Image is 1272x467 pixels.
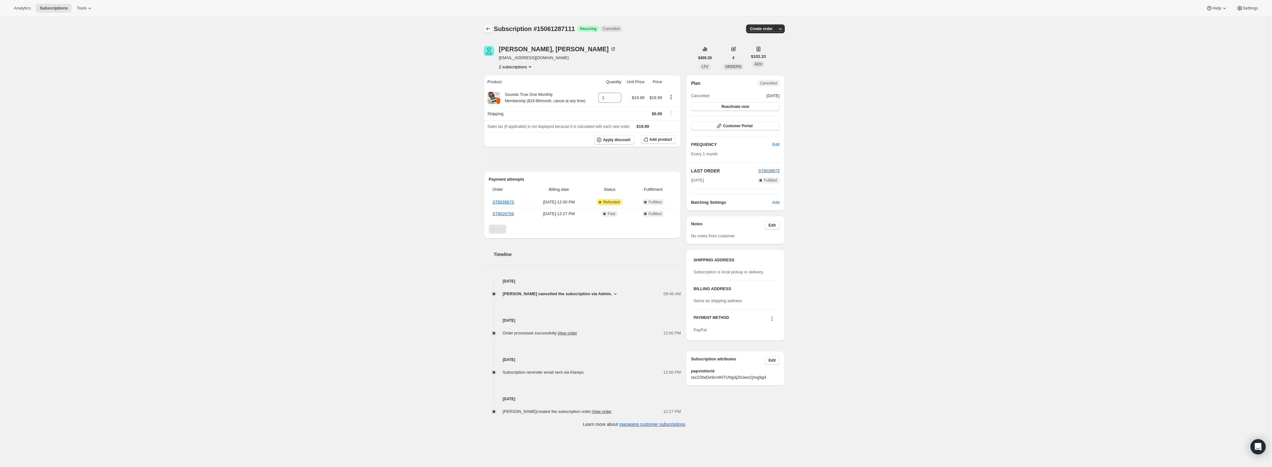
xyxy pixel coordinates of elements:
[632,95,645,100] span: $19.99
[691,177,704,184] span: [DATE]
[728,53,738,62] button: 4
[494,25,575,32] span: Subscription #15061287111
[488,91,500,104] img: product img
[533,186,585,193] span: Billing date
[772,141,779,148] span: Edit
[533,211,585,217] span: [DATE] · 12:27 PM
[725,65,741,69] span: ORDERS
[558,331,577,335] a: View order
[503,409,612,414] span: [PERSON_NAME] created the subscription order.
[769,223,776,228] span: Edit
[691,199,772,206] h6: Batching Settings
[663,408,681,415] span: 12:27 PM
[663,330,681,336] span: 12:00 PM
[691,121,779,130] button: Customer Portal
[484,75,595,89] th: Product
[646,75,664,89] th: Price
[1202,4,1231,13] button: Help
[623,75,646,89] th: Unit Price
[1212,6,1221,11] span: Help
[608,211,615,216] span: Paid
[691,168,758,174] h2: LAST ORDER
[691,152,718,156] span: Every 1 month
[723,123,752,128] span: Customer Portal
[594,135,634,145] button: Apply discount
[691,221,765,230] h3: Notes
[641,135,676,144] button: Add product
[1243,6,1258,11] span: Settings
[666,109,676,116] button: Shipping actions
[768,197,783,208] button: Add
[772,199,779,206] span: Add
[489,225,676,233] nav: Pagination
[694,257,777,263] h3: SHIPPING ADDRESS
[751,53,766,60] span: $102.33
[754,62,762,66] span: AOV
[769,358,776,363] span: Edit
[36,4,72,13] button: Subscriptions
[503,291,612,297] span: [PERSON_NAME] cancelled the subscription via Admin.
[484,24,493,33] button: Subscriptions
[663,369,681,376] span: 12:00 PM
[493,211,514,216] a: ST8026759
[503,331,577,335] span: Order processed successfully.
[619,422,685,427] a: managing customer subscriptions
[746,24,776,33] button: Create order
[691,356,765,365] h3: Subscription attributes
[694,53,716,62] button: $409.30
[663,291,681,297] span: 09:46 AM
[494,251,681,258] h2: Timeline
[765,221,780,230] button: Edit
[1233,4,1262,13] button: Settings
[694,270,764,274] span: Subscription is local pickup or delivery.
[694,315,729,324] h3: PAYMENT METHOD
[484,107,595,121] th: Shipping
[649,211,662,216] span: Fulfilled
[14,6,31,11] span: Analytics
[503,291,619,297] button: [PERSON_NAME] cancelled the subscription via Admin.
[484,46,494,56] span: Mangiamele, Gwen
[769,140,783,150] button: Edit
[758,168,779,174] button: ST8039673
[484,357,681,363] h4: [DATE]
[764,178,777,183] span: Fulfilled
[580,26,597,31] span: Recurring
[489,183,531,196] th: Order
[499,64,534,70] button: Product actions
[10,4,35,13] button: Analytics
[691,141,772,148] h2: FREQUENCY
[592,409,611,414] a: View order
[691,374,779,381] span: rezZSfwDe9cmfH7UNg4jZtUeecQmg9g4
[636,124,649,129] span: $19.99
[649,200,662,205] span: Fulfilled
[758,168,779,173] span: ST8039673
[652,111,662,116] span: $0.00
[694,327,706,332] span: PayPal
[488,124,630,129] span: Sales tax (if applicable) is not displayed because it is calculated with each new order.
[691,368,779,374] span: papvisitorid
[40,6,68,11] span: Subscriptions
[634,186,672,193] span: Fulfillment
[594,75,623,89] th: Quantity
[691,80,700,86] h2: Plan
[505,99,585,103] small: Membership ($19.99/month. cancel at any time)
[694,286,777,292] h3: BILLING ADDRESS
[702,65,708,69] span: LTV
[649,95,662,100] span: $19.99
[503,370,585,375] span: Subscription reminder email sent via Klaviyo.
[484,317,681,324] h4: [DATE]
[499,55,617,61] span: [EMAIL_ADDRESS][DOMAIN_NAME]
[500,91,585,104] div: Sounds True One Monthly
[732,55,734,60] span: 4
[493,200,514,204] a: ST8039673
[533,199,585,205] span: [DATE] · 12:00 PM
[603,26,620,31] span: Cancelled
[77,6,86,11] span: Tools
[603,200,620,205] span: Refunded
[750,26,772,31] span: Create order
[691,102,779,111] button: Reactivate now
[499,46,617,52] div: [PERSON_NAME], [PERSON_NAME]
[583,421,685,427] p: Learn more about
[721,104,749,109] span: Reactivate now
[691,233,735,238] span: No notes from customer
